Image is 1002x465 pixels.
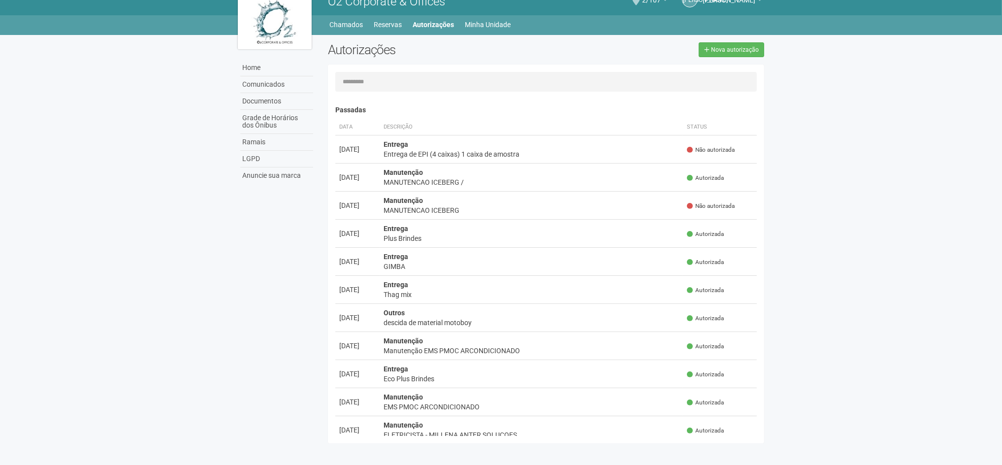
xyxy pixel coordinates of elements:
div: [DATE] [339,341,376,351]
div: [DATE] [339,313,376,323]
th: Descrição [380,119,683,135]
th: Data [335,119,380,135]
a: Grade de Horários dos Ônibus [240,110,313,134]
th: Status [683,119,757,135]
strong: Manutenção [384,421,423,429]
span: Não autorizada [687,146,735,154]
div: Eco Plus Brindes [384,374,679,384]
div: [DATE] [339,425,376,435]
span: Autorizada [687,258,724,266]
a: Reservas [374,18,402,32]
span: Autorizada [687,342,724,351]
strong: Manutenção [384,337,423,345]
span: Autorizada [687,399,724,407]
a: Autorizações [413,18,454,32]
a: Ramais [240,134,313,151]
a: Minha Unidade [465,18,511,32]
div: MANUTENCAO ICEBERG [384,205,679,215]
div: ELETRICISTA - MILLENA ANTER SOLUCOES [384,430,679,440]
a: Anuncie sua marca [240,167,313,184]
h2: Autorizações [328,42,539,57]
span: Autorizada [687,314,724,323]
a: Comunicados [240,76,313,93]
span: Autorizada [687,370,724,379]
div: [DATE] [339,229,376,238]
div: Plus Brindes [384,233,679,243]
span: Autorizada [687,230,724,238]
div: [DATE] [339,144,376,154]
div: [DATE] [339,257,376,266]
div: [DATE] [339,172,376,182]
strong: Entrega [384,225,408,232]
h4: Passadas [335,106,757,114]
a: Documentos [240,93,313,110]
span: Autorizada [687,427,724,435]
a: Nova autorização [699,42,764,57]
div: [DATE] [339,397,376,407]
div: descida de material motoboy [384,318,679,328]
span: Autorizada [687,286,724,295]
a: LGPD [240,151,313,167]
strong: Outros [384,309,405,317]
div: [DATE] [339,200,376,210]
div: [DATE] [339,369,376,379]
strong: Manutenção [384,197,423,204]
div: Manutenção EMS PMOC ARCONDICIONADO [384,346,679,356]
span: Nova autorização [711,46,759,53]
div: Thag mix [384,290,679,299]
div: GIMBA [384,262,679,271]
strong: Entrega [384,253,408,261]
a: Home [240,60,313,76]
strong: Entrega [384,281,408,289]
div: [DATE] [339,285,376,295]
strong: Entrega [384,140,408,148]
div: EMS PMOC ARCONDICIONADO [384,402,679,412]
div: Entrega de EPI (4 caixas) 1 caixa de amostra [384,149,679,159]
a: Chamados [330,18,363,32]
span: Autorizada [687,174,724,182]
span: Não autorizada [687,202,735,210]
div: MANUTENCAO ICEBERG / [384,177,679,187]
strong: Manutenção [384,393,423,401]
strong: Entrega [384,365,408,373]
strong: Manutenção [384,168,423,176]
